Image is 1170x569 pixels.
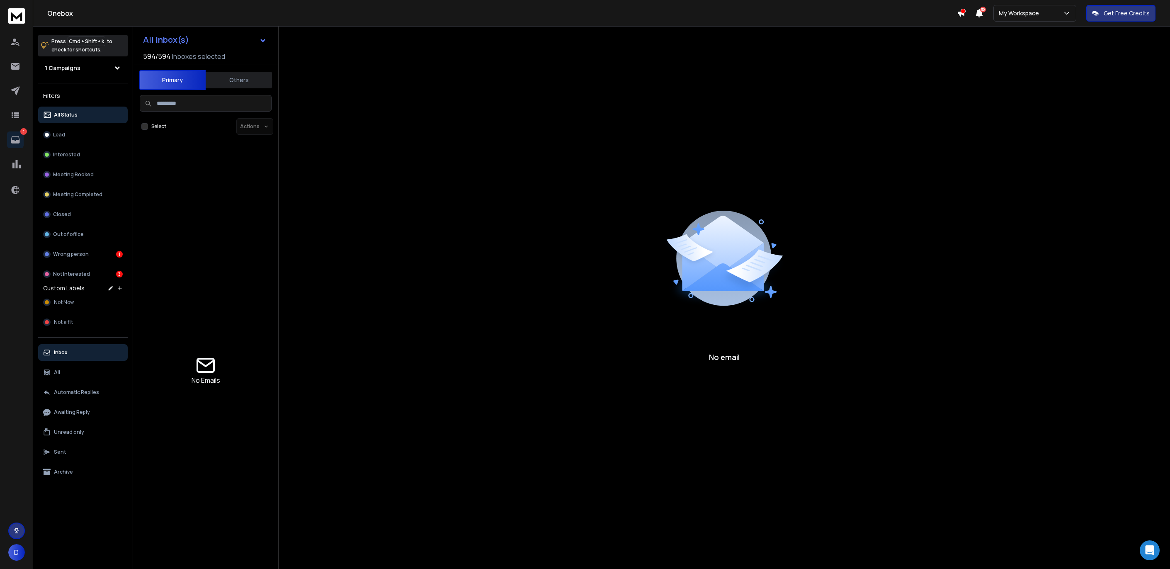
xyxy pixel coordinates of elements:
[38,464,128,480] button: Archive
[53,191,102,198] p: Meeting Completed
[38,126,128,143] button: Lead
[192,375,220,385] p: No Emails
[38,206,128,223] button: Closed
[143,36,189,44] h1: All Inbox(s)
[38,226,128,243] button: Out of office
[53,151,80,158] p: Interested
[8,544,25,561] button: D
[43,284,85,292] h3: Custom Labels
[54,349,68,356] p: Inbox
[54,299,74,306] span: Not Now
[20,128,27,135] p: 4
[54,469,73,475] p: Archive
[999,9,1042,17] p: My Workspace
[709,351,740,363] p: No email
[38,107,128,123] button: All Status
[38,266,128,282] button: Not Interested3
[8,8,25,24] img: logo
[980,7,986,12] span: 50
[45,64,80,72] h1: 1 Campaigns
[38,146,128,163] button: Interested
[143,51,170,61] span: 594 / 594
[38,186,128,203] button: Meeting Completed
[38,294,128,311] button: Not Now
[38,90,128,102] h3: Filters
[38,404,128,421] button: Awaiting Reply
[54,112,78,118] p: All Status
[54,369,60,376] p: All
[38,246,128,263] button: Wrong person1
[38,424,128,440] button: Unread only
[53,271,90,277] p: Not Interested
[53,131,65,138] p: Lead
[1104,9,1150,17] p: Get Free Credits
[47,8,957,18] h1: Onebox
[38,384,128,401] button: Automatic Replies
[7,131,24,148] a: 4
[38,166,128,183] button: Meeting Booked
[38,444,128,460] button: Sent
[116,251,123,258] div: 1
[53,251,89,258] p: Wrong person
[38,60,128,76] button: 1 Campaigns
[151,123,166,130] label: Select
[54,409,90,416] p: Awaiting Reply
[1086,5,1155,22] button: Get Free Credits
[38,364,128,381] button: All
[53,171,94,178] p: Meeting Booked
[116,271,123,277] div: 3
[172,51,225,61] h3: Inboxes selected
[206,71,272,89] button: Others
[54,319,73,326] span: Not a fit
[51,37,112,54] p: Press to check for shortcuts.
[53,211,71,218] p: Closed
[54,449,66,455] p: Sent
[68,36,105,46] span: Cmd + Shift + k
[136,32,273,48] button: All Inbox(s)
[38,314,128,331] button: Not a fit
[54,389,99,396] p: Automatic Replies
[38,344,128,361] button: Inbox
[54,429,84,435] p: Unread only
[139,70,206,90] button: Primary
[1140,540,1160,560] div: Open Intercom Messenger
[53,231,84,238] p: Out of office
